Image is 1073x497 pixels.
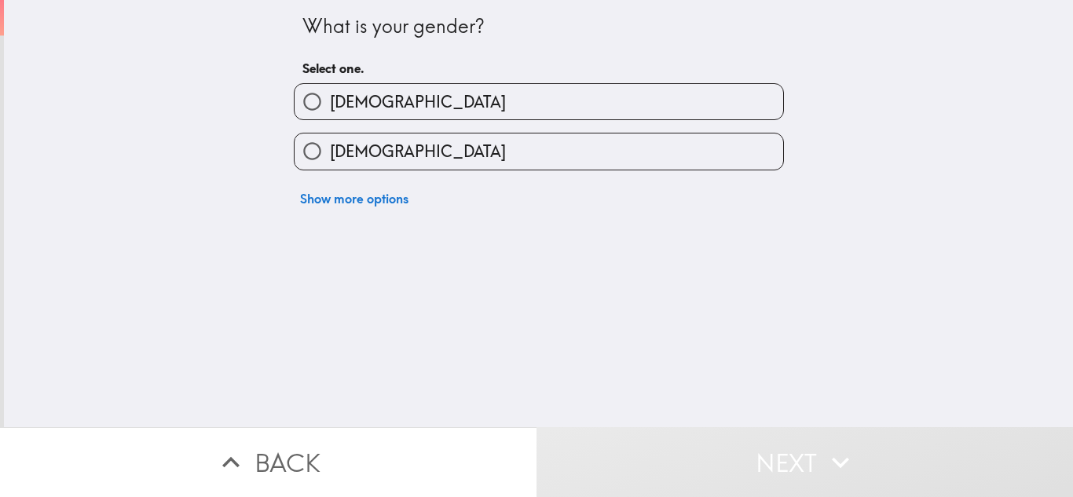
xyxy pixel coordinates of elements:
[302,13,775,40] div: What is your gender?
[330,91,506,113] span: [DEMOGRAPHIC_DATA]
[295,84,783,119] button: [DEMOGRAPHIC_DATA]
[302,60,775,77] h6: Select one.
[295,133,783,169] button: [DEMOGRAPHIC_DATA]
[330,141,506,163] span: [DEMOGRAPHIC_DATA]
[294,183,415,214] button: Show more options
[536,427,1073,497] button: Next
